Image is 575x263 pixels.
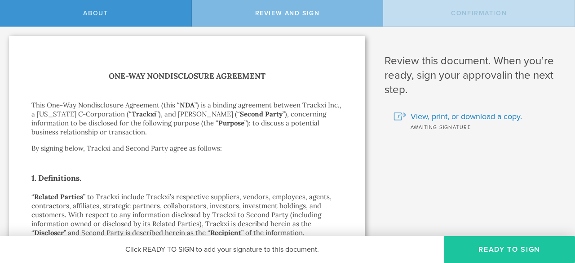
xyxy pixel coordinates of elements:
[240,110,283,118] strong: Second Party
[31,101,342,137] p: This One-Way Nondisclosure Agreement (this “ ”) is a binding agreement between Trackxi Inc., a [U...
[132,110,156,118] strong: Trackxi
[530,193,575,236] iframe: Chat Widget
[444,236,575,263] button: Ready to Sign
[255,9,320,17] span: Review and sign
[210,228,241,237] strong: Recipient
[451,9,507,17] span: Confirmation
[83,9,108,17] span: About
[218,119,244,127] strong: Purpose
[385,54,562,97] h1: Review this document. When you’re ready, sign your approval in the next step.
[34,228,64,237] strong: Discloser
[31,144,342,153] p: By signing below, Trackxi and Second Party agree as follows:
[411,111,522,122] span: View, print, or download a copy.
[31,70,342,83] h1: One-Way Nondisclosure Agreement
[34,192,83,201] strong: Related Parties
[180,101,195,109] strong: NDA
[31,171,342,185] h2: 1. Definitions.
[394,122,562,131] div: Awaiting signature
